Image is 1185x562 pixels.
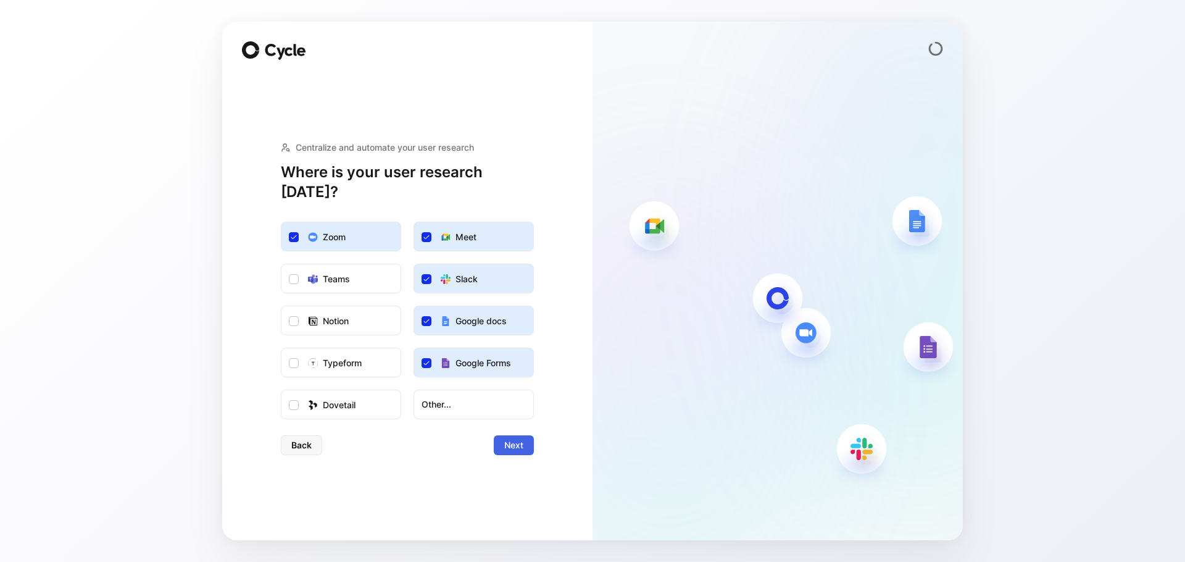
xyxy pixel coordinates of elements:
div: Centralize and automate your user research [281,140,534,155]
div: Notion [323,314,349,329]
div: Zoom [323,230,346,245]
span: Back [291,438,312,453]
div: Meet [455,230,476,245]
div: Teams [323,272,350,287]
span: Other... [422,397,526,412]
button: Back [281,435,322,455]
div: Slack [455,272,478,287]
div: Google Forms [455,356,511,371]
div: Google docs [455,314,507,329]
h1: Where is your user research [DATE]? [281,162,534,202]
div: Dovetail [323,398,355,413]
div: Typeform [323,356,362,371]
span: Next [504,438,523,453]
button: Next [494,435,534,455]
button: Other... [414,390,534,419]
